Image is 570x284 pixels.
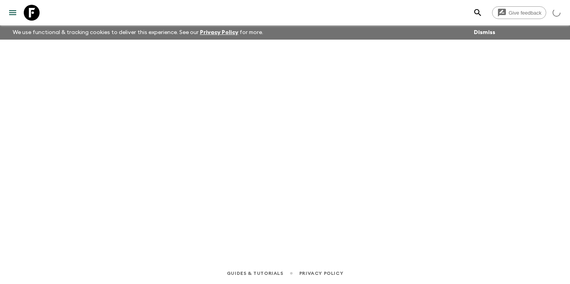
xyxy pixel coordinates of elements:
[470,5,486,21] button: search adventures
[472,27,497,38] button: Dismiss
[492,6,546,19] a: Give feedback
[299,269,343,278] a: Privacy Policy
[504,10,546,16] span: Give feedback
[227,269,283,278] a: Guides & Tutorials
[9,25,266,40] p: We use functional & tracking cookies to deliver this experience. See our for more.
[5,5,21,21] button: menu
[200,30,238,35] a: Privacy Policy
